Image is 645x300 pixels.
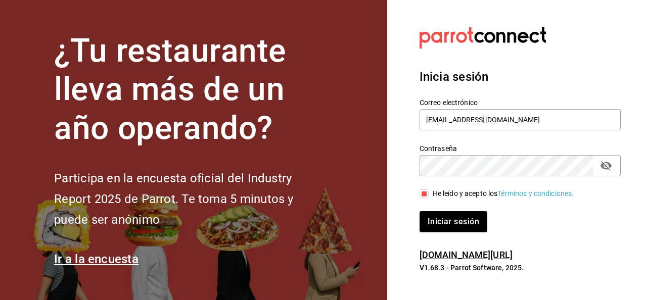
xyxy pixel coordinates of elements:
input: Ingresa tu correo electrónico [420,109,621,130]
a: Términos y condiciones. [497,189,574,197]
p: V1.68.3 - Parrot Software, 2025. [420,263,621,273]
h2: Participa en la encuesta oficial del Industry Report 2025 de Parrot. Te toma 5 minutos y puede se... [54,168,327,230]
h3: Inicia sesión [420,68,621,86]
h1: ¿Tu restaurante lleva más de un año operando? [54,32,327,148]
button: Iniciar sesión [420,211,487,232]
button: passwordField [597,157,615,174]
label: Contraseña [420,144,621,152]
label: Correo electrónico [420,98,621,106]
div: He leído y acepto los [433,188,574,199]
a: Ir a la encuesta [54,252,139,266]
a: [DOMAIN_NAME][URL] [420,249,513,260]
